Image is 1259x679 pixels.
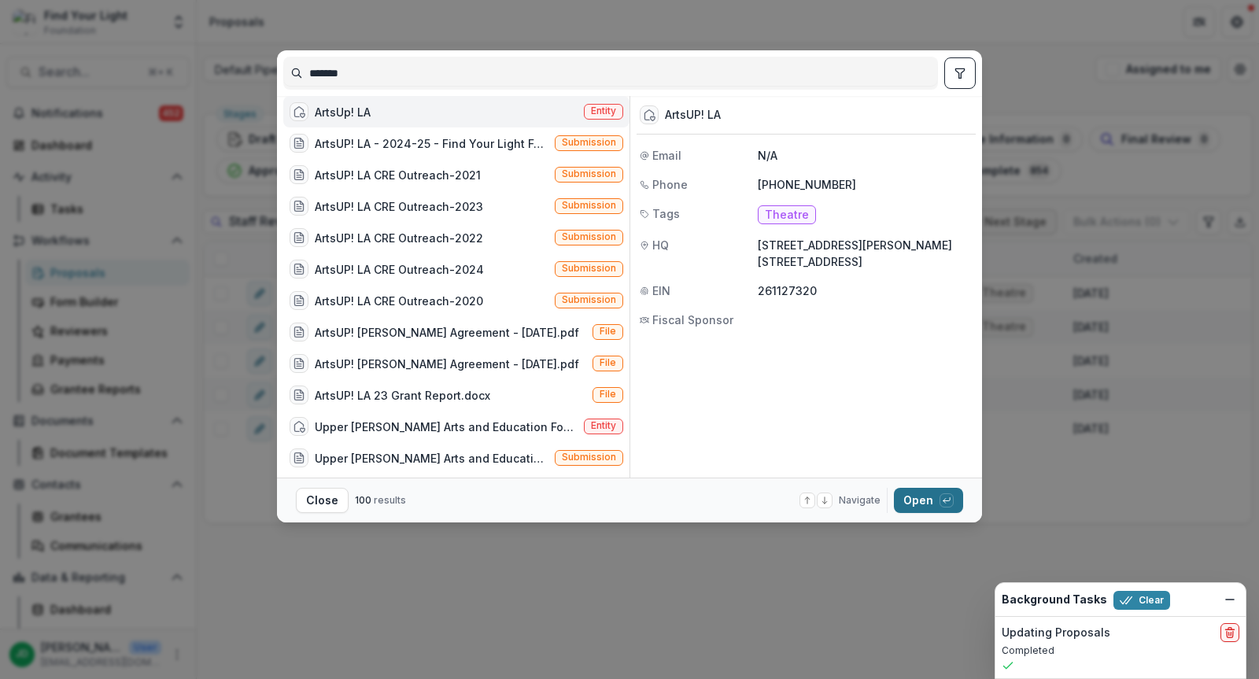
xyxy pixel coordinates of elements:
button: toggle filters [944,57,976,89]
div: ArtsUP! [PERSON_NAME] Agreement - [DATE].pdf [315,356,579,372]
span: Tags [652,205,680,222]
span: File [600,326,616,337]
h2: Updating Proposals [1002,626,1110,640]
div: ArtsUP! LA CRE Outreach-2020 [315,293,483,309]
span: Fiscal Sponsor [652,312,733,328]
button: delete [1220,623,1239,642]
span: File [600,357,616,368]
div: Upper [PERSON_NAME] Arts and Education Foundation [315,419,578,435]
span: Email [652,147,681,164]
span: Submission [562,294,616,305]
span: Submission [562,168,616,179]
span: Submission [562,231,616,242]
span: File [600,389,616,400]
button: Close [296,488,349,513]
button: Clear [1113,591,1170,610]
span: Entity [591,420,616,431]
div: ArtsUp! LA [315,104,371,120]
span: results [374,494,406,506]
span: Navigate [839,493,881,507]
p: [PHONE_NUMBER] [758,176,973,193]
div: Upper [PERSON_NAME] Arts and Education Foundation Inc. - 2024 - FYL General Grant Application [315,450,548,467]
div: ArtsUP! LA 23 Grant Report.docx [315,387,490,404]
p: 261127320 [758,282,973,299]
div: ArtsUP! LA CRE Outreach-2021 [315,167,481,183]
div: ArtsUP! LA [665,109,721,122]
span: Entity [591,105,616,116]
p: N/A [758,147,973,164]
span: Theatre [765,208,809,222]
div: ArtsUP! [PERSON_NAME] Agreement - [DATE].pdf [315,324,579,341]
button: Open [894,488,963,513]
span: Submission [562,137,616,148]
span: Phone [652,176,688,193]
span: Submission [562,200,616,211]
span: Submission [562,452,616,463]
h2: Background Tasks [1002,593,1107,607]
div: ArtsUP! LA CRE Outreach-2023 [315,198,483,215]
span: EIN [652,282,670,299]
span: HQ [652,237,669,253]
button: Dismiss [1220,590,1239,609]
span: Submission [562,263,616,274]
span: 100 [355,494,371,506]
div: ArtsUP! LA CRE Outreach-2024 [315,261,484,278]
div: ArtsUP! LA CRE Outreach-2022 [315,230,483,246]
p: Completed [1002,644,1239,658]
div: ArtsUP! LA - 2024-25 - Find Your Light Foundation Request for Proposal [315,135,548,152]
p: [STREET_ADDRESS][PERSON_NAME] [STREET_ADDRESS] [758,237,973,270]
